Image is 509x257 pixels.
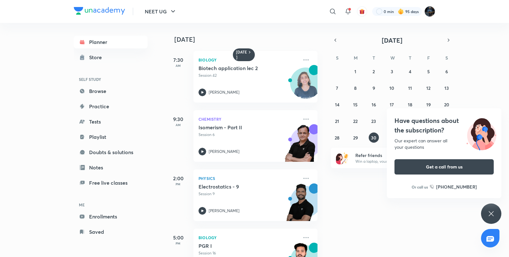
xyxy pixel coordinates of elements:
[199,124,278,131] h5: Isomerism - Part II
[350,132,360,143] button: September 29, 2025
[445,68,448,75] abbr: September 6, 2025
[332,132,342,143] button: September 28, 2025
[74,51,148,64] a: Store
[444,102,449,108] abbr: September 20, 2025
[426,102,431,108] abbr: September 19, 2025
[357,6,367,17] button: avatar
[354,55,358,61] abbr: Monday
[394,116,494,135] h4: Have questions about the subscription?
[369,132,379,143] button: September 30, 2025
[74,74,148,85] h6: SELF STUDY
[373,68,375,75] abbr: September 2, 2025
[141,5,181,18] button: NEET UG
[353,118,358,124] abbr: September 22, 2025
[199,191,298,197] p: Session 9
[394,138,494,150] div: Our expert can answer all your questions
[398,8,404,15] img: streak
[353,102,358,108] abbr: September 15, 2025
[165,175,191,182] h5: 2:00
[74,115,148,128] a: Tests
[340,36,444,45] button: [DATE]
[354,85,357,91] abbr: September 8, 2025
[423,99,434,110] button: September 19, 2025
[74,131,148,143] a: Playlist
[335,118,339,124] abbr: September 21, 2025
[165,56,191,64] h5: 7:30
[74,36,148,48] a: Planner
[394,159,494,175] button: Get a call from us
[412,184,428,190] p: Or call us
[199,175,298,182] p: Physics
[369,66,379,76] button: September 2, 2025
[336,152,349,164] img: referral
[199,115,298,123] p: Chemistry
[350,99,360,110] button: September 15, 2025
[382,36,402,45] span: [DATE]
[199,234,298,241] p: Biology
[199,65,278,71] h5: Biotech application lec 2
[354,68,356,75] abbr: September 1, 2025
[209,89,240,95] p: [PERSON_NAME]
[405,99,415,110] button: September 18, 2025
[430,183,477,190] a: [PHONE_NUMBER]
[390,55,395,61] abbr: Wednesday
[199,132,298,138] p: Session 6
[409,68,411,75] abbr: September 4, 2025
[408,85,412,91] abbr: September 11, 2025
[405,66,415,76] button: September 4, 2025
[369,99,379,110] button: September 16, 2025
[74,85,148,97] a: Browse
[332,116,342,126] button: September 21, 2025
[332,83,342,93] button: September 7, 2025
[165,241,191,245] p: PM
[350,116,360,126] button: September 22, 2025
[74,100,148,113] a: Practice
[442,83,452,93] button: September 13, 2025
[355,152,434,159] h6: Refer friends
[369,116,379,126] button: September 23, 2025
[445,55,448,61] abbr: Saturday
[174,36,324,43] h4: [DATE]
[74,225,148,238] a: Saved
[74,210,148,223] a: Enrollments
[390,102,394,108] abbr: September 17, 2025
[199,183,278,190] h5: Electrostatics - 9
[350,83,360,93] button: September 8, 2025
[74,7,125,16] a: Company Logo
[199,56,298,64] p: Biology
[371,135,376,141] abbr: September 30, 2025
[199,243,278,249] h5: PGR I
[372,102,376,108] abbr: September 16, 2025
[369,83,379,93] button: September 9, 2025
[423,83,434,93] button: September 12, 2025
[350,66,360,76] button: September 1, 2025
[282,124,317,168] img: unacademy
[426,85,430,91] abbr: September 12, 2025
[165,123,191,127] p: AM
[405,83,415,93] button: September 11, 2025
[74,199,148,210] h6: ME
[427,55,430,61] abbr: Friday
[290,71,321,102] img: Avatar
[409,55,411,61] abbr: Thursday
[199,73,298,78] p: Session 42
[165,64,191,68] p: AM
[335,102,339,108] abbr: September 14, 2025
[444,85,449,91] abbr: September 13, 2025
[442,99,452,110] button: September 20, 2025
[359,9,365,14] img: avatar
[335,135,339,141] abbr: September 28, 2025
[389,85,394,91] abbr: September 10, 2025
[373,85,375,91] abbr: September 9, 2025
[165,115,191,123] h5: 9:30
[391,68,393,75] abbr: September 3, 2025
[387,83,397,93] button: September 10, 2025
[423,66,434,76] button: September 5, 2025
[199,250,298,256] p: Session 16
[371,118,376,124] abbr: September 23, 2025
[387,66,397,76] button: September 3, 2025
[336,85,338,91] abbr: September 7, 2025
[165,234,191,241] h5: 5:00
[282,183,317,227] img: unacademy
[336,55,338,61] abbr: Sunday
